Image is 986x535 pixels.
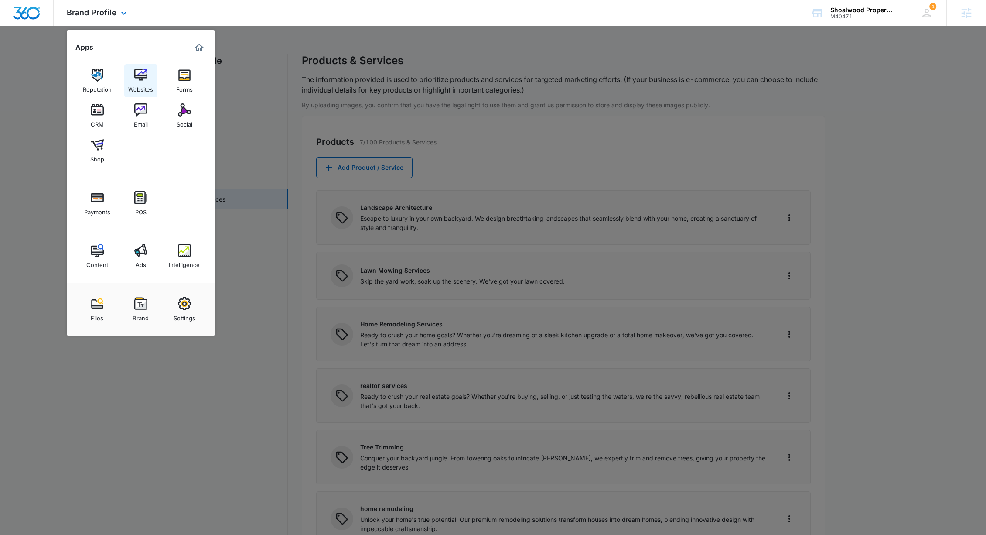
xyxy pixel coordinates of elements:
[830,14,894,20] div: account id
[84,204,110,216] div: Payments
[81,187,114,220] a: Payments
[133,310,149,322] div: Brand
[91,117,104,128] div: CRM
[81,293,114,326] a: Files
[168,293,201,326] a: Settings
[177,117,192,128] div: Social
[192,41,206,55] a: Marketing 360® Dashboard
[168,64,201,97] a: Forms
[929,3,936,10] div: notifications count
[128,82,153,93] div: Websites
[90,151,104,163] div: Shop
[81,134,114,167] a: Shop
[91,310,103,322] div: Files
[169,257,200,268] div: Intelligence
[124,99,157,132] a: Email
[75,43,93,51] h2: Apps
[83,82,112,93] div: Reputation
[81,99,114,132] a: CRM
[174,310,195,322] div: Settings
[134,117,148,128] div: Email
[135,204,147,216] div: POS
[67,8,116,17] span: Brand Profile
[168,240,201,273] a: Intelligence
[124,240,157,273] a: Ads
[124,293,157,326] a: Brand
[136,257,146,268] div: Ads
[168,99,201,132] a: Social
[176,82,193,93] div: Forms
[830,7,894,14] div: account name
[86,257,108,268] div: Content
[81,240,114,273] a: Content
[81,64,114,97] a: Reputation
[124,187,157,220] a: POS
[124,64,157,97] a: Websites
[929,3,936,10] span: 1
